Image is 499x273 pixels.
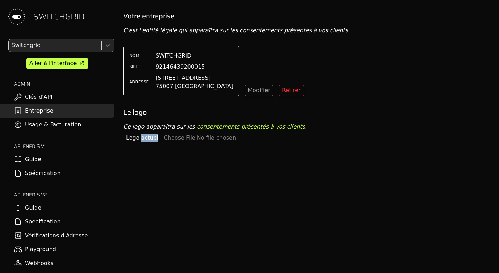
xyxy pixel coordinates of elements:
[129,79,150,85] label: ADRESSE
[123,26,493,35] p: C'est l'entité légale qui apparaîtra sur les consentements présentés à vos clients.
[14,191,114,198] h2: API ENEDIS v2
[6,6,28,28] img: Switchgrid Logo
[26,58,88,69] a: Aller à l'interface
[14,143,114,150] h2: API ENEDIS v1
[156,74,233,82] span: [STREET_ADDRESS]
[248,86,270,95] div: Modifier
[282,86,301,95] div: Retirer
[129,53,150,59] label: NOM
[14,80,114,87] h2: ADMIN
[156,82,233,90] span: 75007 [GEOGRAPHIC_DATA]
[126,134,158,142] span: Logo actuel
[197,123,305,130] a: consentements présentés à vos clients
[279,85,304,96] button: Retirer
[156,63,205,71] span: 92146439200015
[29,59,77,68] div: Aller à l'interface
[129,64,150,70] label: SIRET
[123,11,493,21] h2: Votre entreprise
[123,107,493,117] h2: Le logo
[123,123,493,131] p: Ce logo apparaîtra sur les .
[33,11,85,22] span: SWITCHGRID
[245,85,273,96] button: Modifier
[156,52,191,60] span: SWITCHGRID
